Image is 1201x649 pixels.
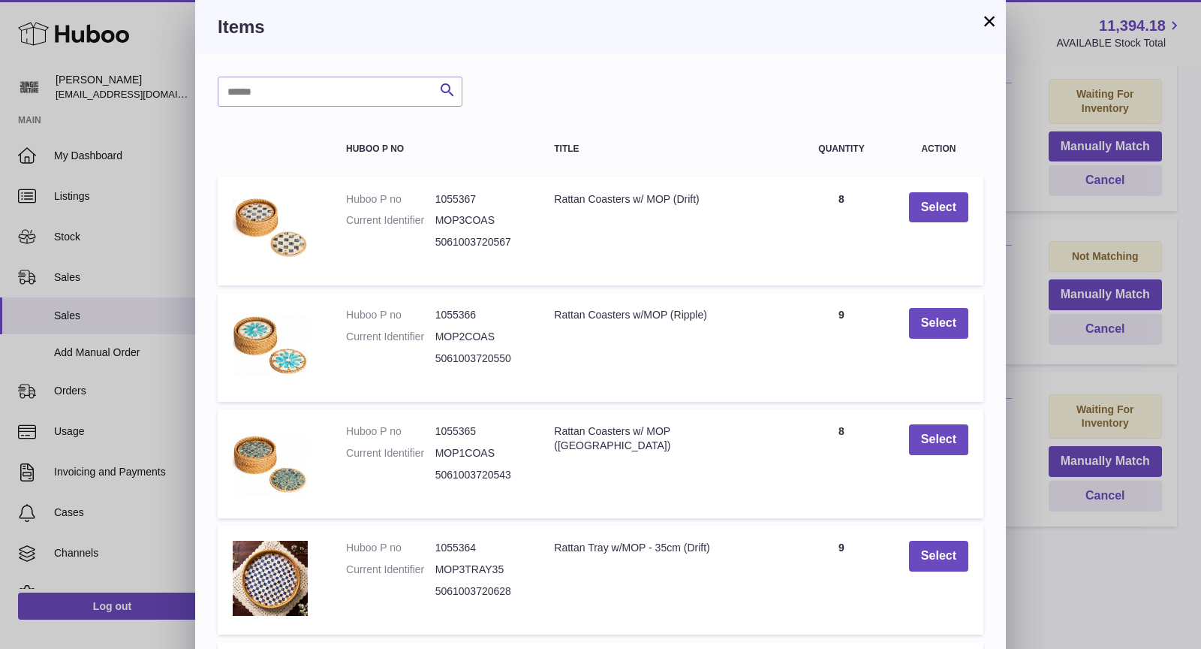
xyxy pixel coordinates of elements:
[435,352,525,366] dd: 5061003720550
[435,446,525,460] dd: MOP1COAS
[554,424,774,453] div: Rattan Coasters w/ MOP ([GEOGRAPHIC_DATA])
[233,424,308,500] img: Rattan Coasters w/ MOP (Cascade)
[346,446,435,460] dt: Current Identifier
[435,213,525,228] dd: MOP3COAS
[346,213,435,228] dt: Current Identifier
[435,541,525,555] dd: 1055364
[539,129,789,169] th: Title
[909,424,968,455] button: Select
[218,15,983,39] h3: Items
[346,563,435,577] dt: Current Identifier
[909,308,968,339] button: Select
[435,192,525,207] dd: 1055367
[435,330,525,344] dd: MOP2COAS
[554,192,774,207] div: Rattan Coasters w/ MOP (Drift)
[346,192,435,207] dt: Huboo P no
[909,541,968,572] button: Select
[435,563,525,577] dd: MOP3TRAY35
[909,192,968,223] button: Select
[331,129,539,169] th: Huboo P no
[894,129,983,169] th: Action
[346,424,435,439] dt: Huboo P no
[435,424,525,439] dd: 1055365
[233,541,308,616] img: Rattan Tray w/MOP - 35cm (Drift)
[435,468,525,482] dd: 5061003720543
[554,541,774,555] div: Rattan Tray w/MOP - 35cm (Drift)
[233,308,308,383] img: Rattan Coasters w/MOP (Ripple)
[789,526,894,635] td: 9
[346,541,435,555] dt: Huboo P no
[789,293,894,402] td: 9
[554,308,774,322] div: Rattan Coasters w/MOP (Ripple)
[980,12,998,30] button: ×
[233,192,308,267] img: Rattan Coasters w/ MOP (Drift)
[346,308,435,322] dt: Huboo P no
[435,235,525,249] dd: 5061003720567
[435,308,525,322] dd: 1055366
[789,129,894,169] th: Quantity
[789,409,894,518] td: 8
[435,584,525,599] dd: 5061003720628
[346,330,435,344] dt: Current Identifier
[789,177,894,286] td: 8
